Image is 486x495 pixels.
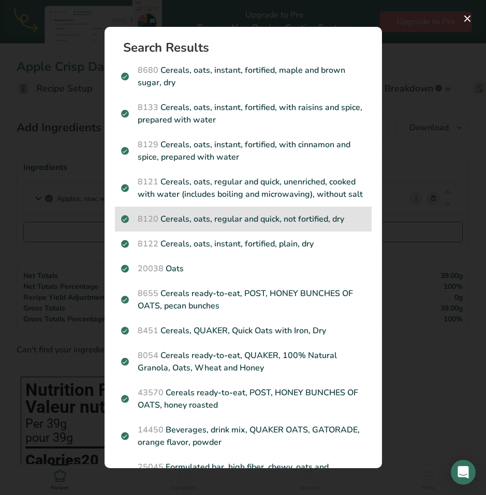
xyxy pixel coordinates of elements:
span: 8121 [138,176,158,188]
p: Cereals, oats, instant, fortified, maple and brown sugar, dry [121,64,365,89]
p: Cereals ready-to-eat, QUAKER, 100% Natural Granola, Oats, Wheat and Honey [121,349,365,374]
div: Open Intercom Messenger [451,460,476,485]
span: 20038 [138,263,164,274]
p: Cereals, oats, instant, fortified, plain, dry [121,238,365,250]
span: 8122 [138,238,158,250]
span: 8680 [138,65,158,76]
p: Cereals ready-to-eat, POST, HONEY BUNCHES OF OATS, honey roasted [121,386,365,411]
span: 43570 [138,387,164,398]
span: 8451 [138,325,158,336]
p: Formulated bar, high fiber, chewy, oats and chocolate [121,461,365,486]
p: Cereals ready-to-eat, POST, HONEY BUNCHES OF OATS, pecan bunches [121,287,365,312]
p: Cereals, oats, instant, fortified, with cinnamon and spice, prepared with water [121,138,365,163]
p: Cereals, oats, regular and quick, unenriched, cooked with water (includes boiling and microwaving... [121,176,365,200]
span: 8655 [138,288,158,299]
span: 25045 [138,461,164,473]
p: Cereals, oats, instant, fortified, with raisins and spice, prepared with water [121,101,365,126]
p: Oats [121,262,365,275]
span: 8133 [138,102,158,113]
span: 8054 [138,350,158,361]
span: 8120 [138,213,158,225]
span: 14450 [138,424,164,436]
p: Cereals, QUAKER, Quick Oats with Iron, Dry [121,324,365,337]
h1: Search Results [123,41,372,54]
span: 8129 [138,139,158,150]
p: Beverages, drink mix, QUAKER OATS, GATORADE, orange flavor, powder [121,424,365,448]
p: Cereals, oats, regular and quick, not fortified, dry [121,213,365,225]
